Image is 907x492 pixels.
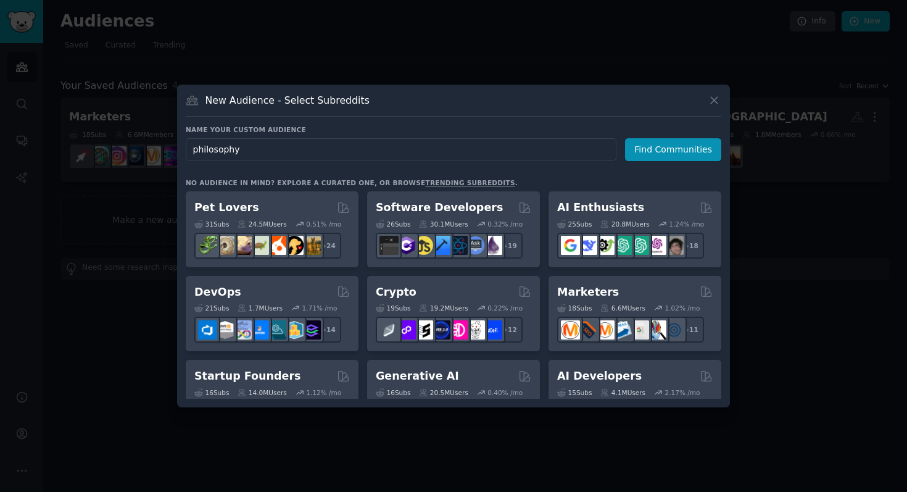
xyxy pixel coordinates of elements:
[483,320,502,340] img: defi_
[595,320,615,340] img: AskMarketing
[306,388,341,397] div: 1.12 % /mo
[665,320,684,340] img: OnlineMarketing
[419,304,468,312] div: 19.2M Users
[561,320,580,340] img: content_marketing
[250,320,269,340] img: DevOpsLinks
[466,236,485,255] img: AskComputerScience
[238,388,286,397] div: 14.0M Users
[613,236,632,255] img: chatgpt_promptDesign
[194,285,241,300] h2: DevOps
[678,233,704,259] div: + 18
[379,236,399,255] img: software
[376,304,410,312] div: 19 Sub s
[561,236,580,255] img: GoogleGeminiAI
[233,320,252,340] img: Docker_DevOps
[431,320,450,340] img: web3
[425,179,515,186] a: trending subreddits
[397,236,416,255] img: csharp
[414,236,433,255] img: learnjavascript
[302,304,338,312] div: 1.71 % /mo
[198,236,217,255] img: herpetology
[284,236,304,255] img: PetAdvice
[600,388,645,397] div: 4.1M Users
[233,236,252,255] img: leopardgeckos
[215,320,234,340] img: AWS_Certified_Experts
[625,138,721,161] button: Find Communities
[186,138,616,161] input: Pick a short name, like "Digital Marketers" or "Movie-Goers"
[302,320,321,340] img: PlatformEngineers
[557,304,592,312] div: 18 Sub s
[497,317,523,343] div: + 12
[557,200,644,215] h2: AI Enthusiasts
[376,200,503,215] h2: Software Developers
[238,304,283,312] div: 1.7M Users
[205,94,370,107] h3: New Audience - Select Subreddits
[487,388,523,397] div: 0.40 % /mo
[376,220,410,228] div: 26 Sub s
[376,388,410,397] div: 16 Sub s
[215,236,234,255] img: ballpython
[647,320,666,340] img: MarketingResearch
[419,220,468,228] div: 30.1M Users
[186,178,518,187] div: No audience in mind? Explore a curated one, or browse .
[557,388,592,397] div: 15 Sub s
[449,236,468,255] img: reactnative
[419,388,468,397] div: 20.5M Users
[669,220,704,228] div: 1.24 % /mo
[600,220,649,228] div: 20.8M Users
[194,388,229,397] div: 16 Sub s
[250,236,269,255] img: turtle
[284,320,304,340] img: aws_cdk
[613,320,632,340] img: Emailmarketing
[595,236,615,255] img: AItoolsCatalog
[600,304,645,312] div: 6.6M Users
[194,304,229,312] div: 21 Sub s
[315,317,341,343] div: + 14
[267,320,286,340] img: platformengineering
[306,220,341,228] div: 0.51 % /mo
[194,220,229,228] div: 31 Sub s
[665,388,700,397] div: 2.17 % /mo
[557,285,619,300] h2: Marketers
[647,236,666,255] img: OpenAIDev
[315,233,341,259] div: + 24
[557,220,592,228] div: 25 Sub s
[578,320,597,340] img: bigseo
[431,236,450,255] img: iOSProgramming
[397,320,416,340] img: 0xPolygon
[379,320,399,340] img: ethfinance
[194,369,300,384] h2: Startup Founders
[198,320,217,340] img: azuredevops
[557,369,642,384] h2: AI Developers
[376,369,459,384] h2: Generative AI
[238,220,286,228] div: 24.5M Users
[414,320,433,340] img: ethstaker
[302,236,321,255] img: dogbreed
[483,236,502,255] img: elixir
[665,236,684,255] img: ArtificalIntelligence
[497,233,523,259] div: + 19
[267,236,286,255] img: cockatiel
[630,236,649,255] img: chatgpt_prompts_
[487,220,523,228] div: 0.32 % /mo
[376,285,416,300] h2: Crypto
[194,200,259,215] h2: Pet Lovers
[449,320,468,340] img: defiblockchain
[665,304,700,312] div: 1.02 % /mo
[678,317,704,343] div: + 11
[186,125,721,134] h3: Name your custom audience
[466,320,485,340] img: CryptoNews
[630,320,649,340] img: googleads
[578,236,597,255] img: DeepSeek
[487,304,523,312] div: 0.22 % /mo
